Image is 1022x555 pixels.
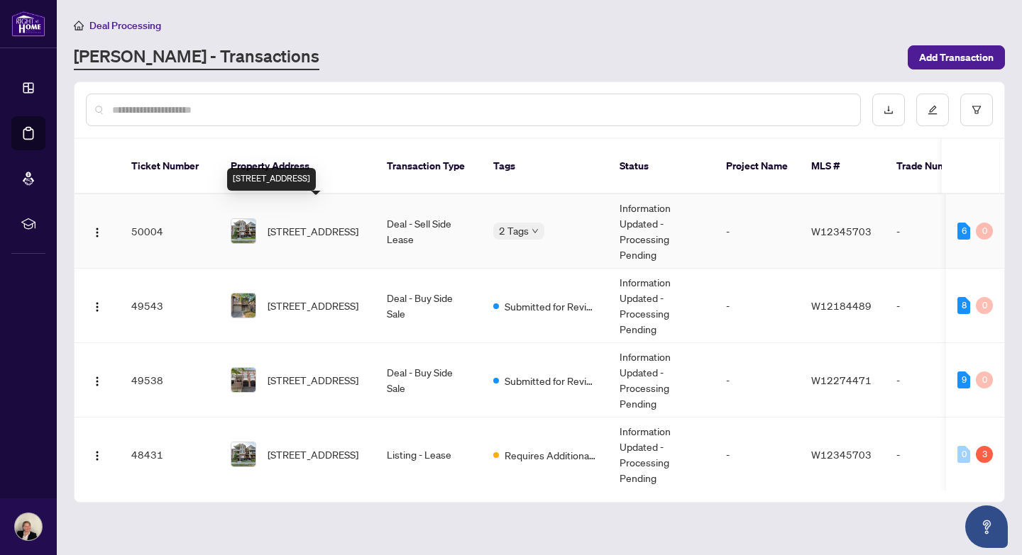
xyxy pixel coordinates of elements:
[375,343,482,417] td: Deal - Buy Side Sale
[608,343,715,417] td: Information Updated - Processing Pending
[960,94,993,126] button: filter
[92,376,103,387] img: Logo
[928,105,938,115] span: edit
[92,301,103,313] img: Logo
[231,442,255,466] img: thumbnail-img
[811,225,872,237] span: W12345703
[872,94,905,126] button: download
[976,297,993,314] div: 0
[92,450,103,461] img: Logo
[86,294,109,317] button: Logo
[885,417,984,492] td: -
[120,417,219,492] td: 48431
[811,299,872,312] span: W12184489
[219,139,375,194] th: Property Address
[957,371,970,388] div: 9
[505,447,597,463] span: Requires Additional Docs
[375,269,482,343] td: Deal - Buy Side Sale
[375,417,482,492] td: Listing - Lease
[120,139,219,194] th: Ticket Number
[885,269,984,343] td: -
[715,139,800,194] th: Project Name
[957,446,970,463] div: 0
[227,168,316,191] div: [STREET_ADDRESS]
[74,21,84,30] span: home
[884,105,894,115] span: download
[715,343,800,417] td: -
[499,223,529,239] span: 2 Tags
[120,343,219,417] td: 49538
[608,269,715,343] td: Information Updated - Processing Pending
[120,269,219,343] td: 49543
[965,505,1008,548] button: Open asap
[916,94,949,126] button: edit
[268,223,358,239] span: [STREET_ADDRESS]
[957,297,970,314] div: 8
[908,45,1005,69] button: Add Transaction
[532,228,539,235] span: down
[375,194,482,269] td: Deal - Sell Side Lease
[92,227,103,238] img: Logo
[885,139,984,194] th: Trade Number
[885,194,984,269] td: -
[268,298,358,313] span: [STREET_ADDRESS]
[505,373,597,388] span: Submitted for Review
[715,269,800,343] td: -
[919,46,994,69] span: Add Transaction
[608,417,715,492] td: Information Updated - Processing Pending
[86,220,109,242] button: Logo
[74,45,319,70] a: [PERSON_NAME] - Transactions
[86,443,109,466] button: Logo
[86,369,109,391] button: Logo
[715,194,800,269] td: -
[11,11,45,37] img: logo
[976,446,993,463] div: 3
[608,139,715,194] th: Status
[482,139,608,194] th: Tags
[89,19,161,32] span: Deal Processing
[885,343,984,417] td: -
[268,372,358,388] span: [STREET_ADDRESS]
[120,194,219,269] td: 50004
[231,219,255,243] img: thumbnail-img
[715,417,800,492] td: -
[811,448,872,461] span: W12345703
[15,513,42,540] img: Profile Icon
[976,371,993,388] div: 0
[957,223,970,240] div: 6
[972,105,982,115] span: filter
[505,298,597,314] span: Submitted for Review
[231,293,255,318] img: thumbnail-img
[231,368,255,392] img: thumbnail-img
[976,223,993,240] div: 0
[375,139,482,194] th: Transaction Type
[608,194,715,269] td: Information Updated - Processing Pending
[800,139,885,194] th: MLS #
[811,374,872,386] span: W12274471
[268,447,358,462] span: [STREET_ADDRESS]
